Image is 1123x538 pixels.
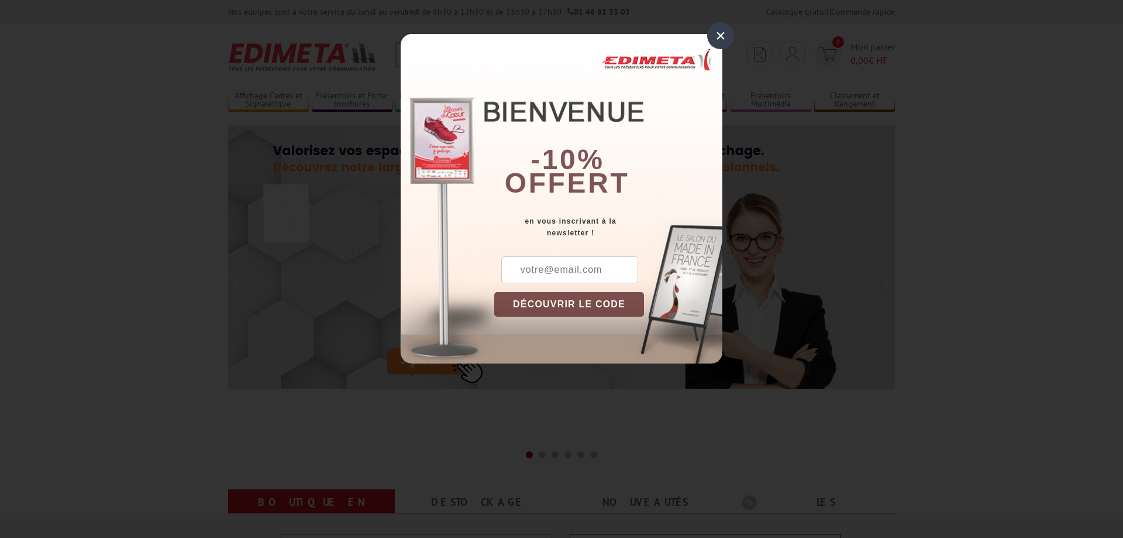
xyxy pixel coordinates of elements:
[494,215,722,239] div: en vous inscrivant à la newsletter !
[505,167,630,198] font: offert
[501,256,638,283] input: votre@email.com
[707,22,734,49] div: ×
[494,292,644,317] button: DÉCOUVRIR LE CODE
[531,144,604,175] b: -10%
